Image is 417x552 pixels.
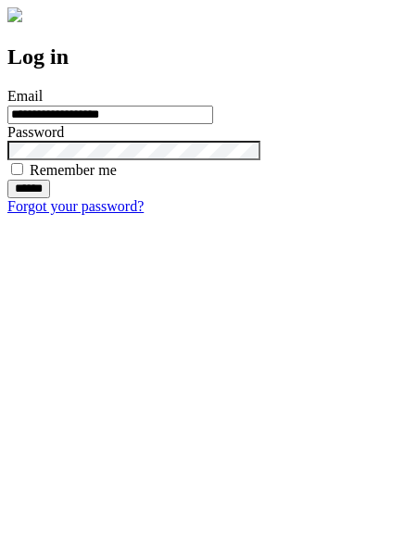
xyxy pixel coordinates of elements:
h2: Log in [7,44,410,69]
label: Email [7,88,43,104]
label: Remember me [30,162,117,178]
img: logo-4e3dc11c47720685a147b03b5a06dd966a58ff35d612b21f08c02c0306f2b779.png [7,7,22,22]
a: Forgot your password? [7,198,144,214]
label: Password [7,124,64,140]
